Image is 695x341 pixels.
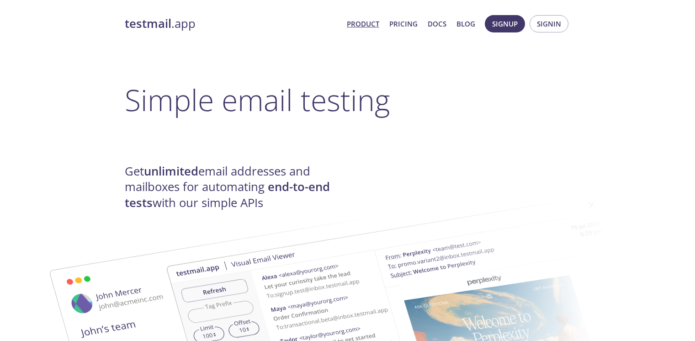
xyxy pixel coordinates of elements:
button: Signup [485,15,525,32]
span: Signup [492,18,518,30]
h1: Simple email testing [125,82,571,117]
strong: testmail [125,16,171,32]
strong: unlimited [144,163,198,179]
a: testmail.app [125,16,340,32]
button: Signin [530,15,568,32]
a: Blog [456,18,475,30]
span: Signin [537,18,561,30]
a: Pricing [389,18,418,30]
strong: end-to-end tests [125,179,330,210]
h4: Get email addresses and mailboxes for automating with our simple APIs [125,164,348,211]
a: Product [347,18,379,30]
a: Docs [428,18,446,30]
